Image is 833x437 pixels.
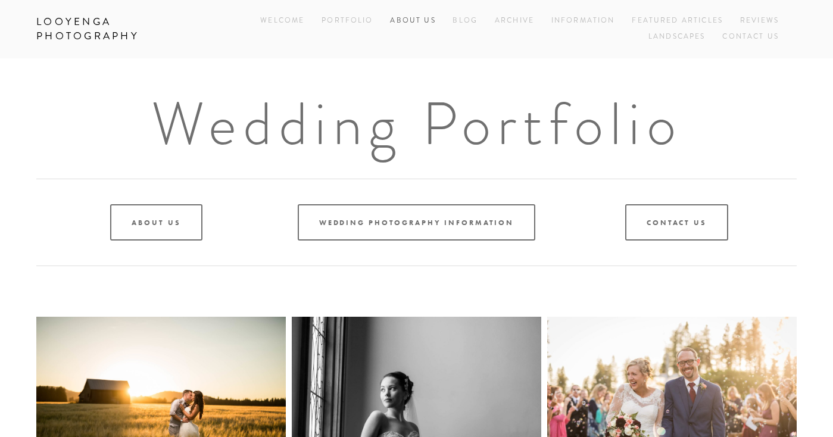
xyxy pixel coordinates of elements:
[322,15,373,26] a: Portfolio
[260,13,304,29] a: Welcome
[495,13,534,29] a: Archive
[27,12,201,46] a: Looyenga Photography
[110,204,202,241] a: About Us
[453,13,478,29] a: Blog
[722,29,779,45] a: Contact Us
[551,15,615,26] a: Information
[625,204,728,241] a: Contact Us
[36,94,797,154] h1: Wedding Portfolio
[632,13,723,29] a: Featured Articles
[648,29,706,45] a: Landscapes
[390,13,435,29] a: About Us
[740,13,779,29] a: Reviews
[298,204,535,241] a: Wedding Photography Information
